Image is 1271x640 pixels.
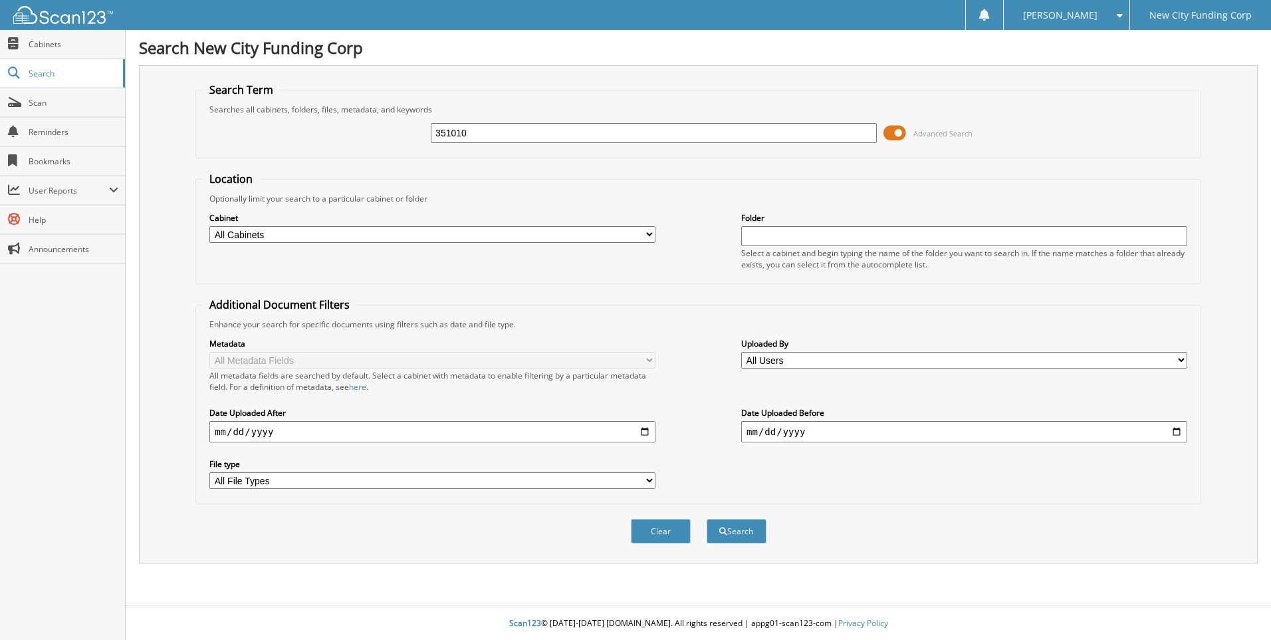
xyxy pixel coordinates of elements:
[29,185,109,196] span: User Reports
[838,617,888,629] a: Privacy Policy
[203,193,1194,204] div: Optionally limit your search to a particular cabinet or folder
[209,370,655,393] div: All metadata fields are searched by default. Select a cabinet with metadata to enable filtering b...
[203,172,259,186] legend: Location
[13,6,113,24] img: scan123-logo-white.svg
[209,338,655,349] label: Metadata
[349,381,366,393] a: here
[29,126,118,138] span: Reminders
[1149,11,1252,19] span: New City Funding Corp
[741,212,1187,224] label: Folder
[126,607,1271,640] div: © [DATE]-[DATE] [DOMAIN_NAME]. All rights reserved | appg01-scan123-com |
[741,421,1187,442] input: end
[29,97,118,108] span: Scan
[913,128,973,138] span: Advanced Search
[209,407,655,418] label: Date Uploaded After
[209,421,655,442] input: start
[631,519,691,544] button: Clear
[29,156,118,167] span: Bookmarks
[203,319,1194,330] div: Enhance your search for specific documents using filters such as date and file type.
[139,37,1258,59] h1: Search New City Funding Corp
[29,39,118,50] span: Cabinets
[203,104,1194,115] div: Searches all cabinets, folders, files, metadata, and keywords
[209,212,655,224] label: Cabinet
[1023,11,1098,19] span: [PERSON_NAME]
[741,247,1187,270] div: Select a cabinet and begin typing the name of the folder you want to search in. If the name match...
[203,82,280,97] legend: Search Term
[707,519,766,544] button: Search
[29,243,118,255] span: Announcements
[1205,576,1271,640] iframe: Chat Widget
[29,214,118,226] span: Help
[209,458,655,470] label: File type
[741,338,1187,349] label: Uploaded By
[509,617,541,629] span: Scan123
[741,407,1187,418] label: Date Uploaded Before
[29,68,116,79] span: Search
[203,297,356,312] legend: Additional Document Filters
